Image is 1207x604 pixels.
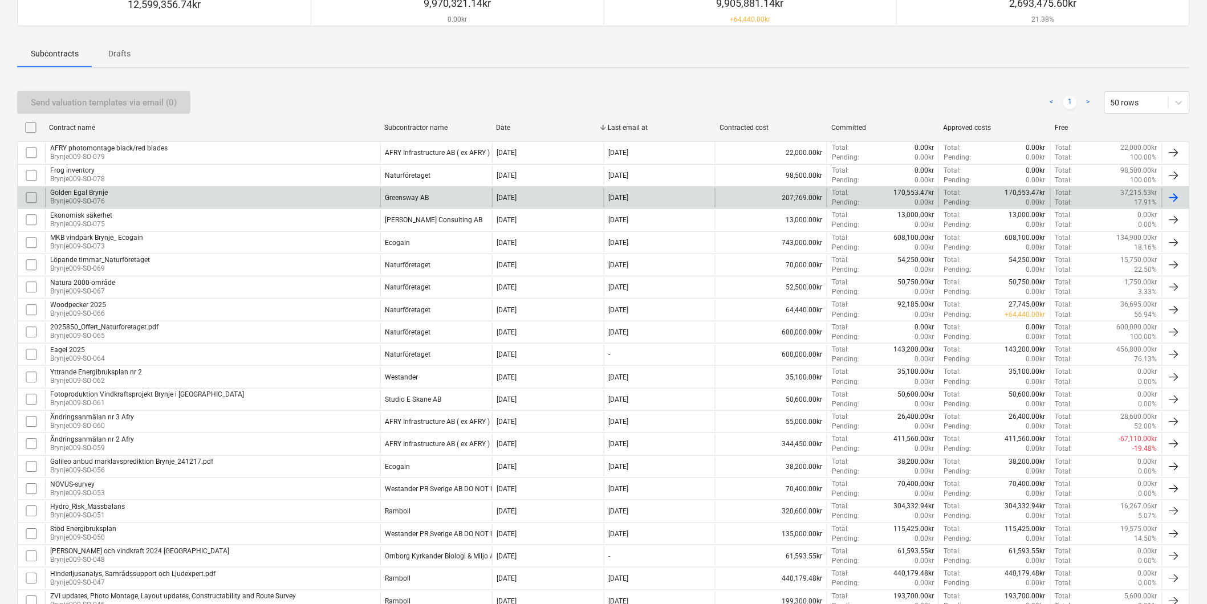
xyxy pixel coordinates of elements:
[832,243,859,252] p: Pending :
[50,413,134,421] div: Ändringsanmälan nr 3 Afry
[832,323,849,332] p: Total :
[832,367,849,377] p: Total :
[832,434,849,444] p: Total :
[420,15,495,25] p: 0.00kr
[50,323,159,331] div: 2025850_Offert_Naturforetaget.pdf
[385,328,431,336] div: Naturföretaget
[915,310,934,320] p: 0.00kr
[1055,233,1072,243] p: Total :
[715,546,827,566] div: 61,593.55kr
[609,149,629,157] div: [DATE]
[1055,176,1072,185] p: Total :
[915,198,934,207] p: 0.00kr
[944,143,961,153] p: Total :
[1055,166,1072,176] p: Total :
[1055,367,1072,377] p: Total :
[1131,153,1157,162] p: 100.00%
[385,283,431,291] div: Naturföretaget
[1009,255,1046,265] p: 54,250.00kr
[1121,412,1157,422] p: 28,600.00kr
[50,287,115,296] p: Brynje009-SO-067
[715,457,827,476] div: 38,200.00kr
[497,239,517,247] div: [DATE]
[1139,220,1157,230] p: 0.00%
[1009,367,1046,377] p: 35,100.00kr
[1026,332,1046,342] p: 0.00kr
[1009,277,1046,287] p: 50,750.00kr
[832,390,849,399] p: Total :
[715,210,827,230] div: 13,000.00kr
[915,265,934,275] p: 0.00kr
[897,300,934,309] p: 92,185.00kr
[1121,255,1157,265] p: 15,750.00kr
[1055,220,1072,230] p: Total :
[1117,323,1157,332] p: 600,000.00kr
[915,444,934,454] p: 0.00kr
[832,399,859,409] p: Pending :
[1082,96,1095,109] a: Next page
[944,198,971,207] p: Pending :
[496,124,599,132] div: Date
[50,174,105,184] p: Brynje009-SO-078
[715,188,827,207] div: 207,769.00kr
[50,458,213,466] div: Galileo anbud marklavsprediktion Brynje_241217.pdf
[832,265,859,275] p: Pending :
[50,189,108,197] div: Golden Egal Brynje
[497,350,517,358] div: [DATE]
[944,176,971,185] p: Pending :
[1055,354,1072,364] p: Total :
[497,261,517,269] div: [DATE]
[385,463,411,471] div: Ecogain
[893,188,934,198] p: 170,553.47kr
[385,373,418,381] div: Westander
[915,220,934,230] p: 0.00kr
[915,467,934,476] p: 0.00kr
[50,242,143,251] p: Brynje009-SO-073
[1005,233,1046,243] p: 608,100.00kr
[832,124,934,132] div: Committed
[944,354,971,364] p: Pending :
[609,194,629,202] div: [DATE]
[897,277,934,287] p: 50,750.00kr
[715,143,827,162] div: 22,000.00kr
[897,390,934,399] p: 50,600.00kr
[832,233,849,243] p: Total :
[385,239,411,247] div: Ecogain
[497,373,517,381] div: [DATE]
[50,234,143,242] div: MKB vindpark Brynje_ Ecogain
[1138,367,1157,377] p: 0.00kr
[1055,332,1072,342] p: Total :
[944,399,971,409] p: Pending :
[944,345,961,354] p: Total :
[915,332,934,342] p: 0.00kr
[1026,323,1046,332] p: 0.00kr
[915,377,934,387] p: 0.00kr
[1026,243,1046,252] p: 0.00kr
[1055,143,1072,153] p: Total :
[50,466,213,475] p: Brynje009-SO-056
[944,210,961,220] p: Total :
[50,256,150,264] div: Löpande timmar_Naturföretaget
[497,395,517,403] div: [DATE]
[609,261,629,269] div: [DATE]
[944,323,961,332] p: Total :
[832,345,849,354] p: Total :
[50,211,112,219] div: Ekonomisk säkerhet
[385,418,490,426] div: AFRY Infrastructure AB ( ex AFRY )
[50,421,134,431] p: Brynje009-SO-060
[832,210,849,220] p: Total :
[1139,399,1157,409] p: 0.00%
[832,277,849,287] p: Total :
[1026,166,1046,176] p: 0.00kr
[915,176,934,185] p: 0.00kr
[50,331,159,341] p: Brynje009-SO-065
[832,444,859,454] p: Pending :
[832,143,849,153] p: Total :
[832,479,849,489] p: Total :
[832,300,849,309] p: Total :
[1055,399,1072,409] p: Total :
[715,412,827,431] div: 55,000.00kr
[944,434,961,444] p: Total :
[897,255,934,265] p: 54,250.00kr
[720,124,823,132] div: Contracted cost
